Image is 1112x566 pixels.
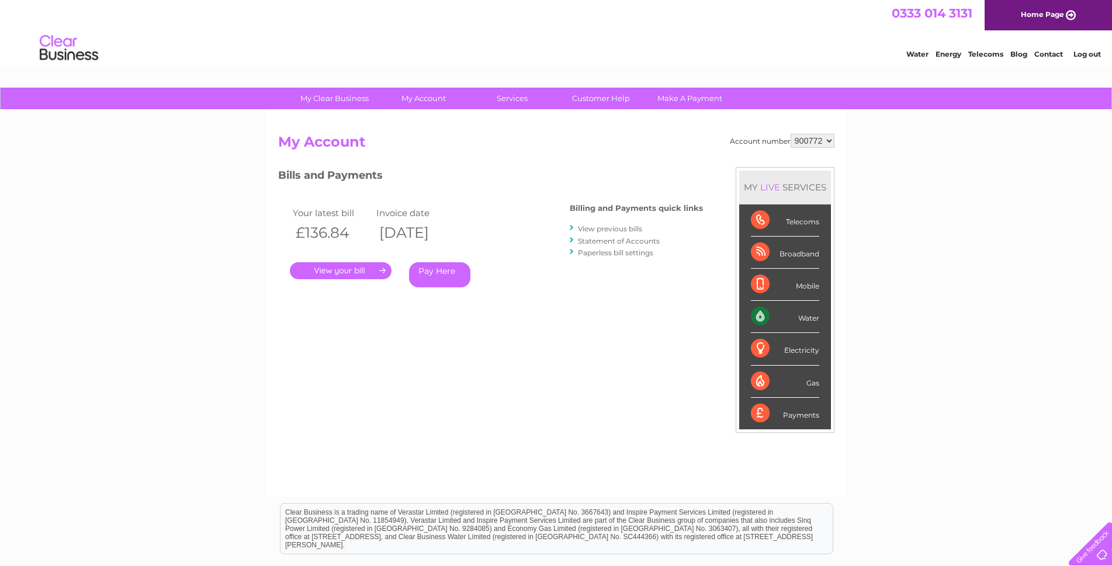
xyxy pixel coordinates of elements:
[739,171,831,204] div: MY SERVICES
[464,88,560,109] a: Services
[751,204,819,237] div: Telecoms
[751,301,819,333] div: Water
[290,221,374,245] th: £136.84
[280,6,833,57] div: Clear Business is a trading name of Verastar Limited (registered in [GEOGRAPHIC_DATA] No. 3667643...
[373,205,458,221] td: Invoice date
[1010,50,1027,58] a: Blog
[375,88,472,109] a: My Account
[892,6,972,20] a: 0333 014 3131
[290,205,374,221] td: Your latest bill
[936,50,961,58] a: Energy
[373,221,458,245] th: [DATE]
[968,50,1003,58] a: Telecoms
[751,333,819,365] div: Electricity
[1073,50,1101,58] a: Log out
[578,248,653,257] a: Paperless bill settings
[578,237,660,245] a: Statement of Accounts
[278,134,834,156] h2: My Account
[570,204,703,213] h4: Billing and Payments quick links
[751,237,819,269] div: Broadband
[906,50,929,58] a: Water
[286,88,383,109] a: My Clear Business
[1034,50,1063,58] a: Contact
[409,262,470,287] a: Pay Here
[553,88,649,109] a: Customer Help
[751,269,819,301] div: Mobile
[730,134,834,148] div: Account number
[751,366,819,398] div: Gas
[578,224,642,233] a: View previous bills
[751,398,819,429] div: Payments
[290,262,392,279] a: .
[278,167,703,187] h3: Bills and Payments
[39,30,99,66] img: logo.png
[758,182,782,193] div: LIVE
[642,88,738,109] a: Make A Payment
